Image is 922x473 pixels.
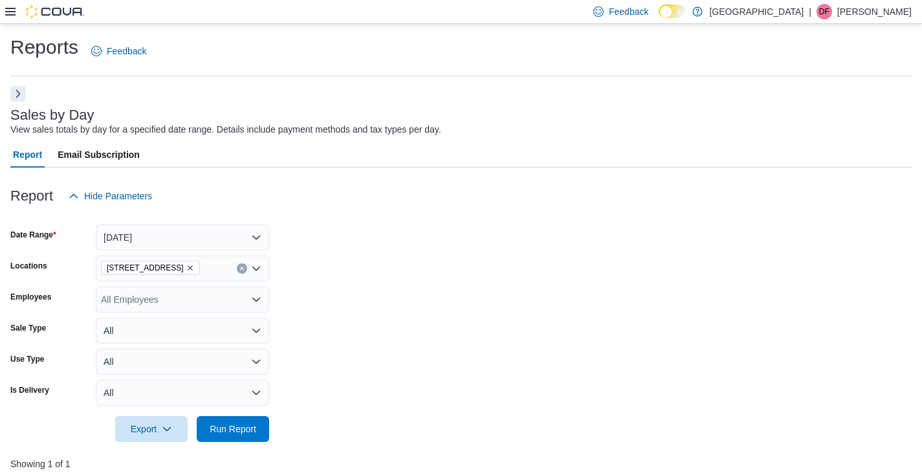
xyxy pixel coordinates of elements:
[13,142,42,168] span: Report
[10,34,78,60] h1: Reports
[123,416,180,442] span: Export
[10,123,441,137] div: View sales totals by day for a specified date range. Details include payment methods and tax type...
[251,294,261,305] button: Open list of options
[107,45,146,58] span: Feedback
[10,86,26,102] button: Next
[659,5,686,18] input: Dark Mode
[10,292,51,302] label: Employees
[709,4,804,19] p: [GEOGRAPHIC_DATA]
[237,263,247,274] button: Clear input
[837,4,912,19] p: [PERSON_NAME]
[10,354,44,364] label: Use Type
[210,423,256,435] span: Run Report
[10,323,46,333] label: Sale Type
[96,318,269,344] button: All
[101,261,200,275] span: 1072 High St.
[819,4,829,19] span: DF
[63,183,157,209] button: Hide Parameters
[84,190,152,203] span: Hide Parameters
[26,5,84,18] img: Cova
[96,225,269,250] button: [DATE]
[659,18,659,19] span: Dark Mode
[115,416,188,442] button: Export
[58,142,140,168] span: Email Subscription
[609,5,648,18] span: Feedback
[809,4,811,19] p: |
[10,107,94,123] h3: Sales by Day
[86,38,151,64] a: Feedback
[186,264,194,272] button: Remove 1072 High St. from selection in this group
[817,4,832,19] div: David Fowler
[10,188,53,204] h3: Report
[10,261,47,271] label: Locations
[10,230,56,240] label: Date Range
[10,385,49,395] label: Is Delivery
[107,261,184,274] span: [STREET_ADDRESS]
[10,457,912,470] p: Showing 1 of 1
[197,416,269,442] button: Run Report
[251,263,261,274] button: Open list of options
[96,380,269,406] button: All
[96,349,269,375] button: All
